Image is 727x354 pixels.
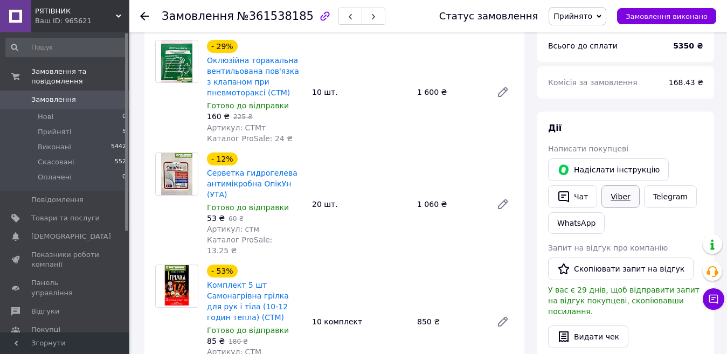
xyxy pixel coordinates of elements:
span: 180 ₴ [229,338,248,345]
div: Ваш ID: 965621 [35,16,129,26]
img: Комплект 5 шт Самонагрівна грілка для рук і тіла (10-12 годин тепла) (СТМ) [164,265,190,307]
img: Серветка гидрогелева антимікробна ОпікУн (УТА) [161,153,193,195]
button: Замовлення виконано [617,8,716,24]
span: Запит на відгук про компанію [548,244,668,252]
div: 1 600 ₴ [413,85,488,100]
span: Прийняті [38,127,71,137]
span: 552 [115,157,126,167]
span: Скасовані [38,157,74,167]
span: Показники роботи компанії [31,250,100,269]
a: Telegram [644,185,697,208]
span: Готово до відправки [207,101,289,110]
span: Панель управління [31,278,100,297]
a: Viber [601,185,639,208]
input: Пошук [5,38,127,57]
span: Замовлення [162,10,234,23]
span: Нові [38,112,53,122]
a: Редагувати [492,311,514,332]
a: Серветка гидрогелева антимікробна ОпікУн (УТА) [207,169,297,199]
span: 0 [122,172,126,182]
button: Скопіювати запит на відгук [548,258,694,280]
span: Замовлення та повідомлення [31,67,129,86]
span: Замовлення виконано [626,12,708,20]
span: У вас є 29 днів, щоб відправити запит на відгук покупцеві, скопіювавши посилання. [548,286,700,316]
span: Каталог ProSale: 13.25 ₴ [207,235,272,255]
span: Покупці [31,325,60,335]
span: Повідомлення [31,195,84,205]
div: 10 шт. [308,85,413,100]
a: WhatsApp [548,212,605,234]
button: Видати чек [548,325,628,348]
span: Всього до сплати [548,41,618,50]
div: 20 шт. [308,197,413,212]
span: 5 [122,127,126,137]
span: 5442 [111,142,126,152]
span: Товари та послуги [31,213,100,223]
div: 10 комплект [308,314,413,329]
a: Комплект 5 шт Самонагрівна грілка для рук і тіла (10-12 годин тепла) (СТМ) [207,281,289,322]
div: 850 ₴ [413,314,488,329]
button: Надіслати інструкцію [548,158,669,181]
span: 225 ₴ [233,113,253,121]
span: Написати покупцеві [548,144,628,153]
span: Відгуки [31,307,59,316]
button: Чат [548,185,597,208]
span: Артикул: СТМт [207,123,266,132]
span: Оплачені [38,172,72,182]
span: №361538185 [237,10,314,23]
a: Редагувати [492,81,514,103]
div: 1 060 ₴ [413,197,488,212]
a: Оклюзійна торакальна вентильована пов'язка з клапаном при пневмотораксі (СТМ) [207,56,299,97]
span: Артикул: стм [207,225,259,233]
span: 168.43 ₴ [669,78,703,87]
span: Прийнято [553,12,592,20]
span: Замовлення [31,95,76,105]
div: Статус замовлення [439,11,538,22]
span: Каталог ProSale: 24 ₴ [207,134,293,143]
div: Повернутися назад [140,11,149,22]
div: - 12% [207,152,238,165]
span: 60 ₴ [229,215,244,223]
button: Чат з покупцем [703,288,724,310]
span: Готово до відправки [207,326,289,335]
span: [DEMOGRAPHIC_DATA] [31,232,111,241]
span: 85 ₴ [207,337,225,345]
img: Оклюзійна торакальна вентильована пов'язка з клапаном при пневмотораксі (СТМ) [161,40,193,82]
div: - 29% [207,40,238,53]
span: 0 [122,112,126,122]
span: 53 ₴ [207,214,225,223]
a: Редагувати [492,193,514,215]
span: РЯТІВНИК [35,6,116,16]
span: Виконані [38,142,71,152]
span: Комісія за замовлення [548,78,638,87]
span: Готово до відправки [207,203,289,212]
b: 5350 ₴ [673,41,703,50]
span: 160 ₴ [207,112,230,121]
div: - 53% [207,265,238,277]
span: Дії [548,123,562,133]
